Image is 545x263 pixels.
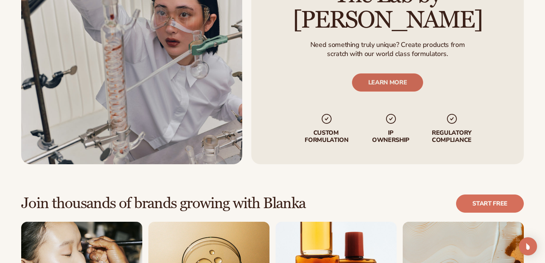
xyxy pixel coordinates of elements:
p: Need something truly unique? Create products from [310,41,465,50]
h2: Join thousands of brands growing with Blanka [21,195,306,212]
p: regulatory compliance [431,129,472,144]
p: Custom formulation [303,129,350,144]
p: scratch with our world class formulators. [310,50,465,58]
img: checkmark_svg [446,113,458,125]
a: Start free [456,195,524,213]
img: checkmark_svg [321,113,333,125]
div: Open Intercom Messenger [519,237,537,255]
p: IP Ownership [372,129,410,144]
a: LEARN MORE [352,73,424,92]
img: checkmark_svg [385,113,397,125]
